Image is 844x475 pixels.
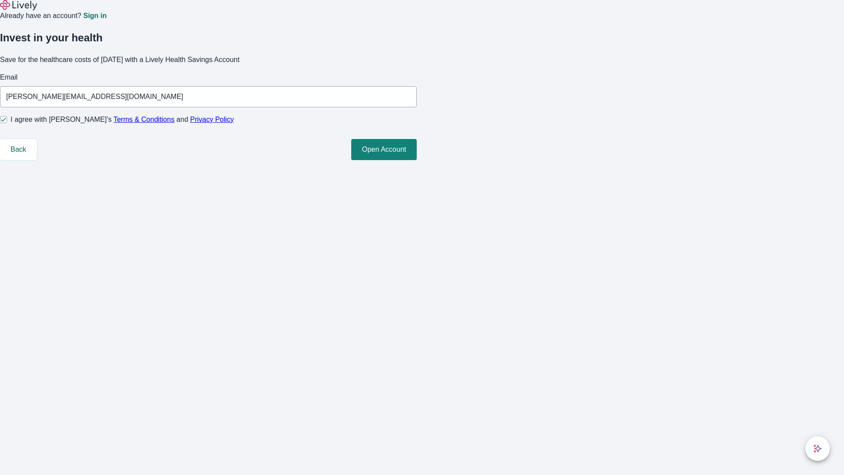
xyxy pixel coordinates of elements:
svg: Lively AI Assistant [813,444,822,453]
a: Privacy Policy [190,116,234,123]
button: Open Account [351,139,417,160]
a: Terms & Conditions [113,116,175,123]
span: I agree with [PERSON_NAME]’s and [11,114,234,125]
button: chat [805,436,830,461]
a: Sign in [83,12,106,19]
